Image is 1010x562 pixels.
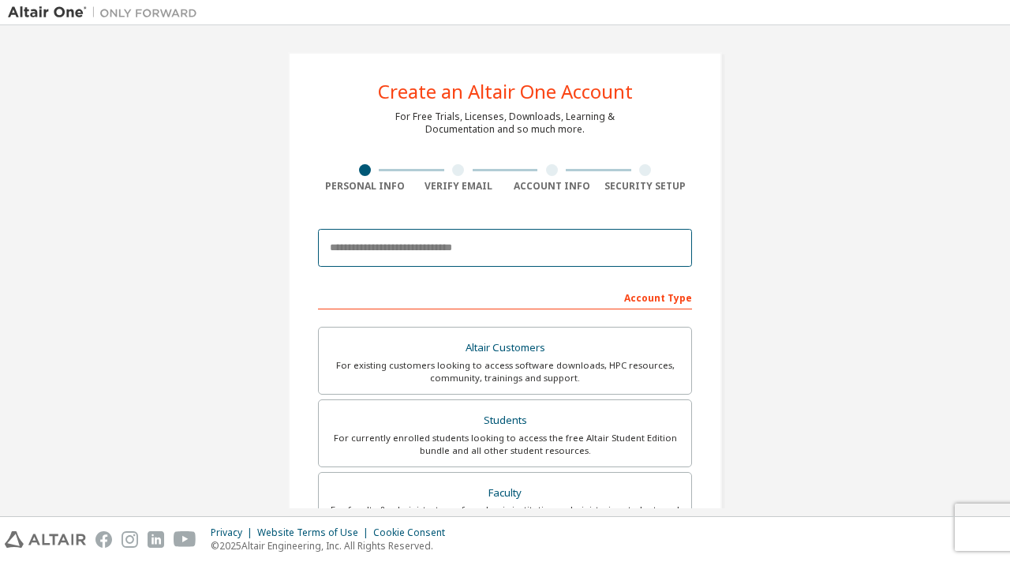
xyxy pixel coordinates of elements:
div: Account Info [505,180,599,193]
p: © 2025 Altair Engineering, Inc. All Rights Reserved. [211,539,454,553]
img: Altair One [8,5,205,21]
div: For currently enrolled students looking to access the free Altair Student Edition bundle and all ... [328,432,682,457]
div: Verify Email [412,180,506,193]
div: Altair Customers [328,337,682,359]
div: Cookie Consent [373,526,454,539]
img: instagram.svg [122,531,138,548]
div: Account Type [318,284,692,309]
img: linkedin.svg [148,531,164,548]
div: Security Setup [599,180,693,193]
div: Website Terms of Use [257,526,373,539]
div: Students [328,410,682,432]
div: Privacy [211,526,257,539]
div: For faculty & administrators of academic institutions administering students and accessing softwa... [328,504,682,529]
img: facebook.svg [95,531,112,548]
img: youtube.svg [174,531,196,548]
div: For existing customers looking to access software downloads, HPC resources, community, trainings ... [328,359,682,384]
div: Personal Info [318,180,412,193]
div: Faculty [328,482,682,504]
img: altair_logo.svg [5,531,86,548]
div: For Free Trials, Licenses, Downloads, Learning & Documentation and so much more. [395,111,615,136]
div: Create an Altair One Account [378,82,633,101]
